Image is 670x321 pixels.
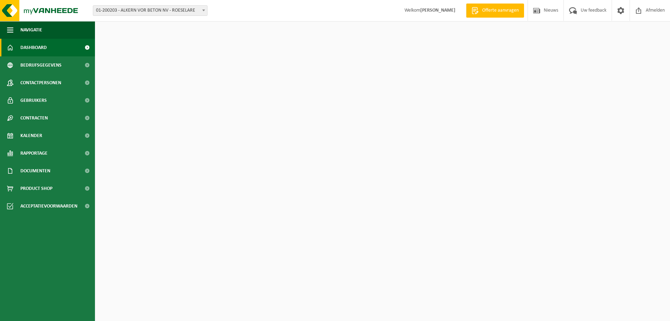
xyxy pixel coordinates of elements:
span: Offerte aanvragen [480,7,521,14]
strong: [PERSON_NAME] [420,8,455,13]
span: Rapportage [20,144,47,162]
span: Bedrijfsgegevens [20,56,62,74]
span: Contracten [20,109,48,127]
span: Navigatie [20,21,42,39]
span: Product Shop [20,180,52,197]
a: Offerte aanvragen [466,4,524,18]
span: 01-200203 - ALKERN VOR BETON NV - ROESELARE [93,6,207,16]
span: Gebruikers [20,92,47,109]
span: 01-200203 - ALKERN VOR BETON NV - ROESELARE [93,5,208,16]
span: Acceptatievoorwaarden [20,197,77,215]
span: Contactpersonen [20,74,61,92]
span: Documenten [20,162,50,180]
span: Dashboard [20,39,47,56]
span: Kalender [20,127,42,144]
